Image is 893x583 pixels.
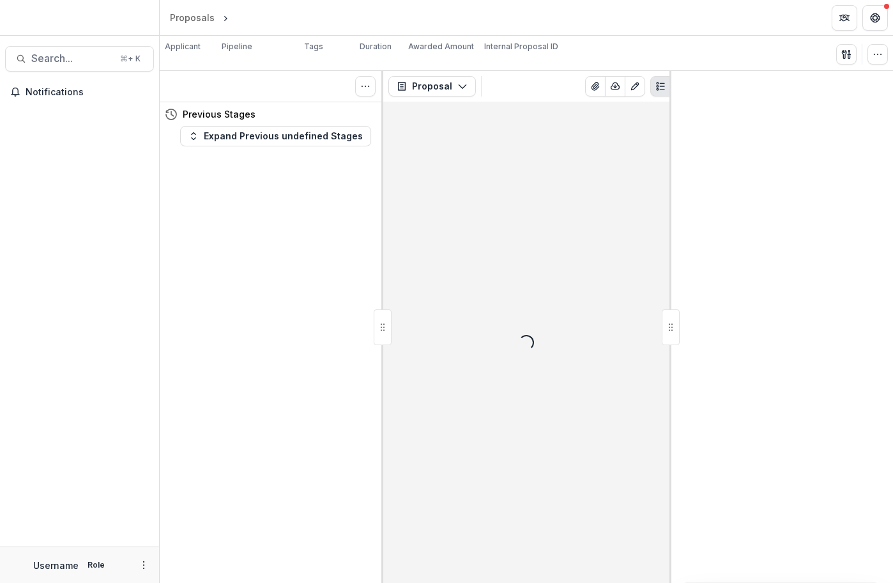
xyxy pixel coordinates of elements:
[31,52,112,65] span: Search...
[5,82,154,102] button: Notifications
[118,52,143,66] div: ⌘ + K
[862,5,888,31] button: Get Help
[355,76,376,97] button: Toggle View Cancelled Tasks
[832,5,857,31] button: Partners
[26,87,149,98] span: Notifications
[165,8,286,27] nav: breadcrumb
[360,41,392,52] p: Duration
[170,11,215,24] div: Proposals
[304,41,323,52] p: Tags
[33,559,79,572] p: Username
[222,41,252,52] p: Pipeline
[165,8,220,27] a: Proposals
[84,559,109,571] p: Role
[183,107,256,121] h4: Previous Stages
[388,76,476,97] button: Proposal
[625,76,645,97] button: Edit as form
[484,41,558,52] p: Internal Proposal ID
[5,46,154,72] button: Search...
[136,557,151,573] button: More
[650,76,671,97] button: Plaintext view
[165,41,201,52] p: Applicant
[408,41,474,52] p: Awarded Amount
[180,126,371,146] button: Expand Previous undefined Stages
[585,76,606,97] button: View Attached Files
